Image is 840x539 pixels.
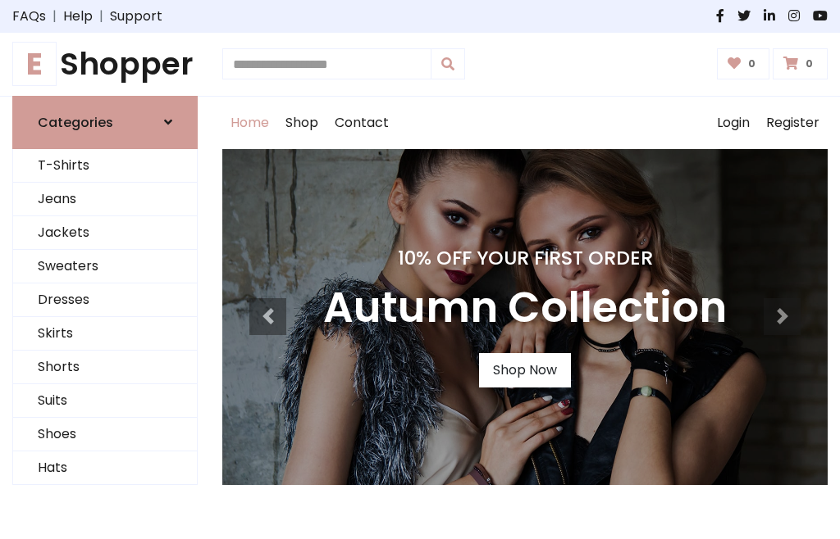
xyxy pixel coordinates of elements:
a: Sweaters [13,250,197,283]
a: Suits [13,384,197,418]
a: 0 [717,48,770,79]
h4: 10% Off Your First Order [323,247,727,269]
span: 0 [801,57,817,71]
a: Hats [13,451,197,485]
a: Shop Now [479,353,571,387]
a: Contact [326,97,397,149]
a: Home [222,97,277,149]
a: Help [63,7,93,26]
h1: Shopper [12,46,198,83]
h6: Categories [38,115,113,130]
a: T-Shirts [13,149,197,183]
a: Categories [12,96,198,149]
a: Shoes [13,418,197,451]
a: EShopper [12,46,198,83]
a: Support [110,7,162,26]
a: Skirts [13,317,197,351]
span: | [93,7,110,26]
span: 0 [744,57,760,71]
a: 0 [773,48,828,79]
a: Jackets [13,216,197,250]
a: Dresses [13,283,197,317]
a: Shop [277,97,326,149]
h3: Autumn Collection [323,283,727,333]
a: Register [758,97,828,149]
a: Jeans [13,183,197,216]
span: E [12,42,57,86]
a: FAQs [12,7,46,26]
a: Login [709,97,758,149]
span: | [46,7,63,26]
a: Shorts [13,351,197,384]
